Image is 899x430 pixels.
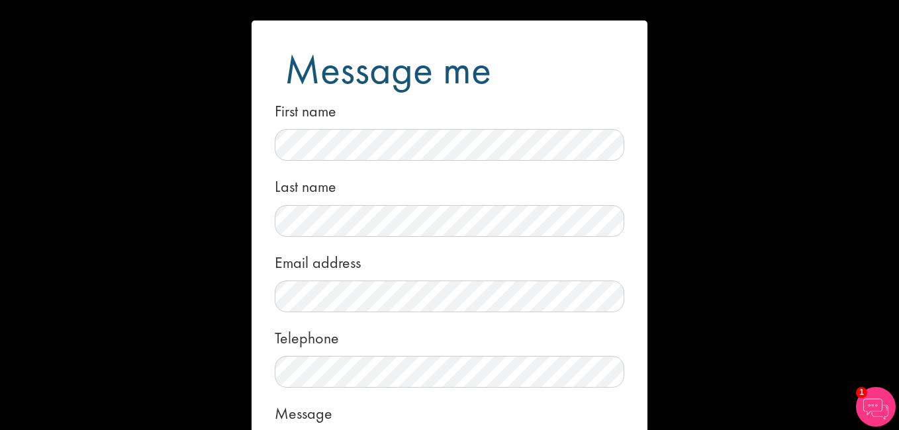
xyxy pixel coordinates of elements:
[275,171,336,198] label: Last name
[275,247,361,274] label: Email address
[275,322,339,349] label: Telephone
[856,387,896,427] img: Chatbot
[856,387,867,398] span: 1
[275,398,332,425] label: Message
